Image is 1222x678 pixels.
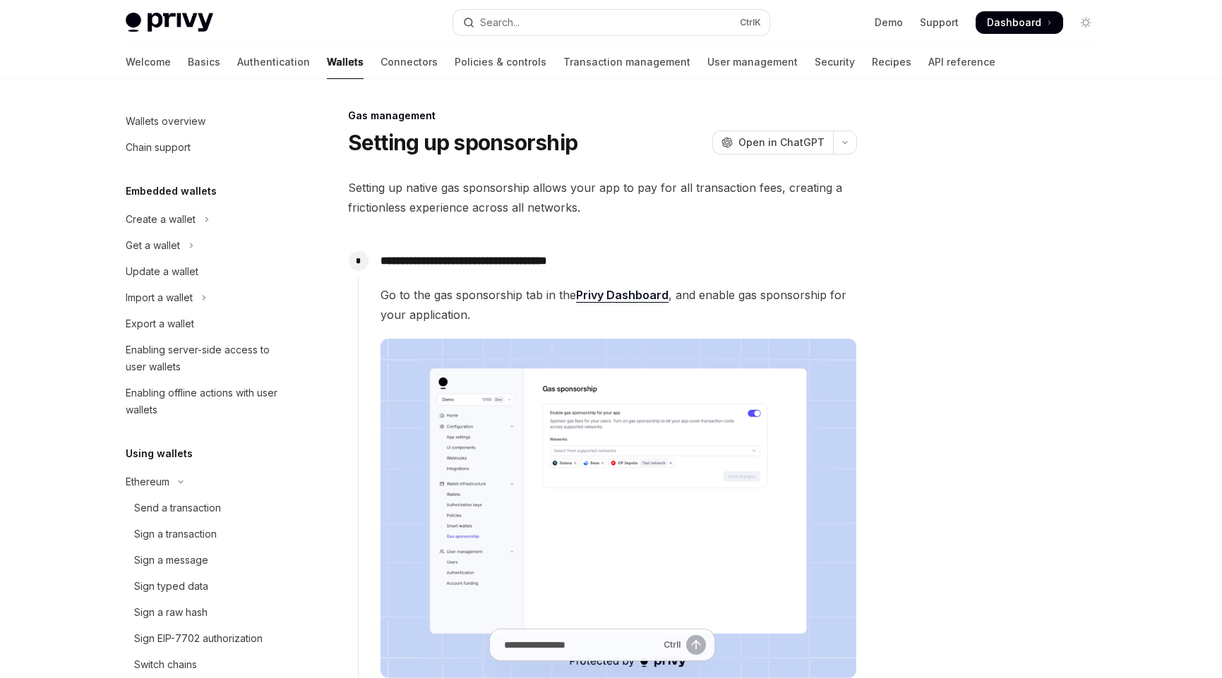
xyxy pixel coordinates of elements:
h5: Using wallets [126,445,193,462]
a: Switch chains [114,652,295,677]
a: Support [920,16,959,30]
a: Wallets overview [114,109,295,134]
span: Go to the gas sponsorship tab in the , and enable gas sponsorship for your application. [381,285,856,325]
div: Get a wallet [126,237,180,254]
h5: Embedded wallets [126,183,217,200]
div: Enabling server-side access to user wallets [126,341,287,375]
a: Enabling server-side access to user wallets [114,337,295,380]
input: Ask a question... [504,629,658,660]
div: Create a wallet [126,211,196,228]
a: Sign EIP-7702 authorization [114,626,295,651]
a: Welcome [126,45,171,79]
a: Chain support [114,135,295,160]
a: Sign a message [114,547,295,573]
button: Open in ChatGPT [712,131,833,155]
div: Sign EIP-7702 authorization [134,630,263,647]
a: Sign a transaction [114,521,295,547]
a: Security [815,45,855,79]
a: User management [707,45,798,79]
img: light logo [126,13,213,32]
a: Wallets [327,45,364,79]
div: Enabling offline actions with user wallets [126,385,287,418]
div: Ethereum [126,473,169,490]
div: Wallets overview [126,113,205,130]
a: Connectors [381,45,438,79]
div: Export a wallet [126,315,194,332]
a: Sign typed data [114,574,295,599]
a: Recipes [872,45,911,79]
div: Sign typed data [134,578,208,595]
div: Chain support [126,139,191,156]
div: Search... [480,14,520,31]
button: Send message [686,635,706,655]
div: Gas management [348,109,857,123]
span: Dashboard [987,16,1041,30]
div: Sign a message [134,552,208,569]
button: Toggle Ethereum section [114,469,295,495]
a: API reference [928,45,995,79]
a: Export a wallet [114,311,295,337]
div: Update a wallet [126,263,198,280]
a: Transaction management [563,45,690,79]
a: Policies & controls [455,45,546,79]
a: Demo [875,16,903,30]
div: Switch chains [134,656,197,673]
a: Update a wallet [114,259,295,284]
button: Toggle Create a wallet section [114,207,295,232]
div: Sign a raw hash [134,604,208,621]
button: Toggle Get a wallet section [114,233,295,258]
a: Authentication [237,45,310,79]
button: Toggle Import a wallet section [114,285,295,310]
a: Send a transaction [114,495,295,521]
button: Toggle dark mode [1074,11,1097,34]
div: Import a wallet [126,289,193,306]
span: Ctrl K [740,17,761,28]
div: Send a transaction [134,500,221,516]
a: Dashboard [976,11,1063,34]
a: Enabling offline actions with user wallets [114,380,295,423]
a: Basics [188,45,220,79]
span: Open in ChatGPT [738,135,825,150]
h1: Setting up sponsorship [348,130,578,155]
a: Sign a raw hash [114,600,295,625]
button: Open search [453,10,769,35]
div: Sign a transaction [134,526,217,543]
span: Setting up native gas sponsorship allows your app to pay for all transaction fees, creating a fri... [348,178,857,217]
a: Privy Dashboard [576,288,669,303]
